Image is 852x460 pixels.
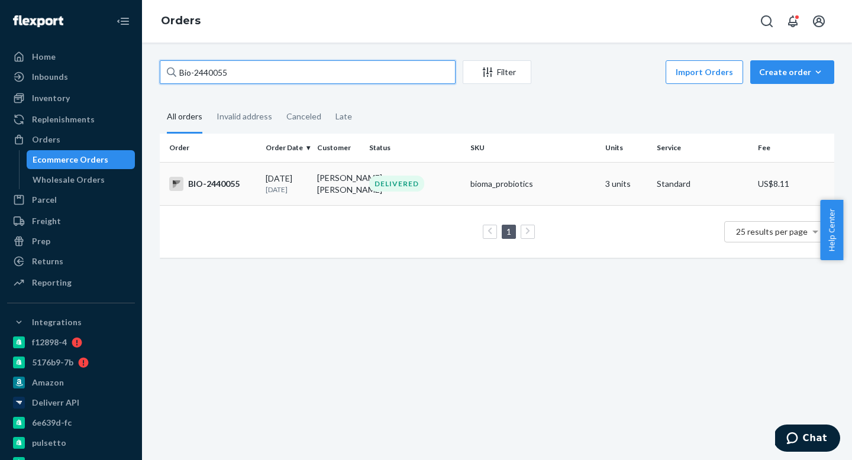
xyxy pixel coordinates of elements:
[160,60,456,84] input: Search orders
[470,178,596,190] div: bioma_probiotics
[266,173,308,195] div: [DATE]
[32,71,68,83] div: Inbounds
[820,200,843,260] button: Help Center
[7,110,135,129] a: Replenishments
[32,134,60,145] div: Orders
[261,134,312,162] th: Order Date
[759,66,825,78] div: Create order
[286,101,321,132] div: Canceled
[32,51,56,63] div: Home
[27,150,135,169] a: Ecommerce Orders
[7,353,135,372] a: 5176b9-7b
[781,9,805,33] button: Open notifications
[7,373,135,392] a: Amazon
[7,413,135,432] a: 6e639d-fc
[736,226,808,237] span: 25 results per page
[32,336,67,348] div: f12898-4
[151,4,210,38] ol: breadcrumbs
[32,255,63,267] div: Returns
[7,130,135,149] a: Orders
[32,194,57,206] div: Parcel
[32,437,66,449] div: pulsetto
[7,190,135,209] a: Parcel
[169,177,256,191] div: BIO-2440055
[32,316,82,328] div: Integrations
[217,101,272,132] div: Invalid address
[7,212,135,231] a: Freight
[753,162,834,205] td: US$8.11
[601,162,652,205] td: 3 units
[27,170,135,189] a: Wholesale Orders
[7,67,135,86] a: Inbounds
[7,333,135,352] a: f12898-4
[32,417,72,429] div: 6e639d-fc
[32,215,61,227] div: Freight
[32,397,79,409] div: Deliverr API
[369,176,424,192] div: DELIVERED
[7,252,135,271] a: Returns
[33,174,105,186] div: Wholesale Orders
[32,114,95,125] div: Replenishments
[161,14,201,27] a: Orders
[7,89,135,108] a: Inventory
[317,142,359,153] div: Customer
[160,134,261,162] th: Order
[7,313,135,332] button: Integrations
[32,92,70,104] div: Inventory
[657,178,748,190] p: Standard
[652,134,753,162] th: Service
[753,134,834,162] th: Fee
[807,9,831,33] button: Open account menu
[504,226,514,237] a: Page 1 is your current page
[463,66,531,78] div: Filter
[167,101,202,134] div: All orders
[111,9,135,33] button: Close Navigation
[601,134,652,162] th: Units
[312,162,364,205] td: [PERSON_NAME] [PERSON_NAME]
[775,425,840,454] iframe: Opens a widget where you can chat to one of our agents
[13,15,63,27] img: Flexport logo
[7,433,135,452] a: pulsetto
[266,184,308,195] p: [DATE]
[755,9,779,33] button: Open Search Box
[7,47,135,66] a: Home
[32,235,50,247] div: Prep
[335,101,352,132] div: Late
[32,377,64,388] div: Amazon
[33,154,108,166] div: Ecommerce Orders
[666,60,743,84] button: Import Orders
[32,357,73,368] div: 5176b9-7b
[364,134,466,162] th: Status
[466,134,601,162] th: SKU
[7,273,135,292] a: Reporting
[32,277,72,289] div: Reporting
[7,232,135,251] a: Prep
[463,60,531,84] button: Filter
[750,60,834,84] button: Create order
[7,393,135,412] a: Deliverr API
